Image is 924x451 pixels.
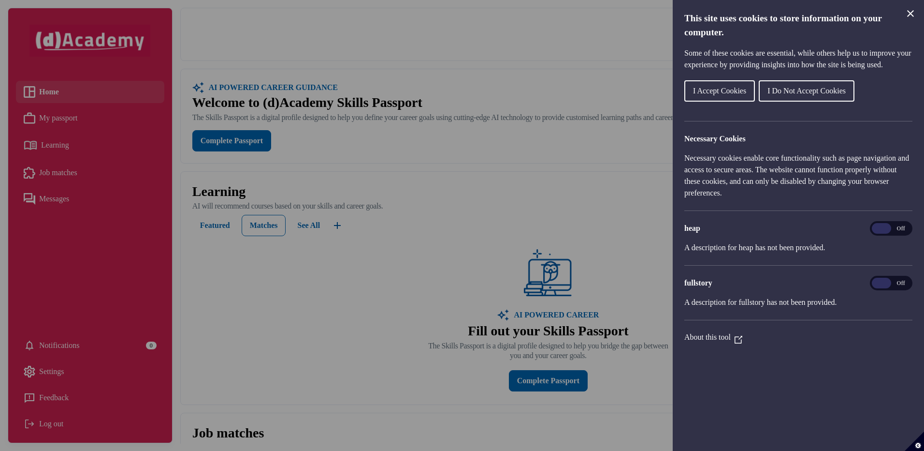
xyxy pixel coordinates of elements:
button: Close Cookie Control [905,8,916,19]
button: Set cookie preferences [905,432,924,451]
span: Off [891,223,910,234]
p: A description for heap has not been provided. [684,242,912,254]
span: On [872,223,891,234]
h1: This site uses cookies to store information on your computer. [684,12,912,40]
p: Some of these cookies are essential, while others help us to improve your experience by providing... [684,47,912,71]
span: I Accept Cookies [693,87,746,95]
h2: Necessary Cookies [684,133,912,145]
h3: heap [684,223,912,234]
p: Necessary cookies enable core functionality such as page navigation and access to secure areas. T... [684,152,912,199]
button: I Do Not Accept Cookies [759,80,854,102]
span: Off [891,278,910,288]
button: I Accept Cookies [684,80,755,102]
span: I Do Not Accept Cookies [767,87,846,95]
h3: fullstory [684,277,912,289]
p: A description for fullstory has not been provided. [684,297,912,308]
span: On [872,278,891,288]
a: About this tool [684,333,742,341]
